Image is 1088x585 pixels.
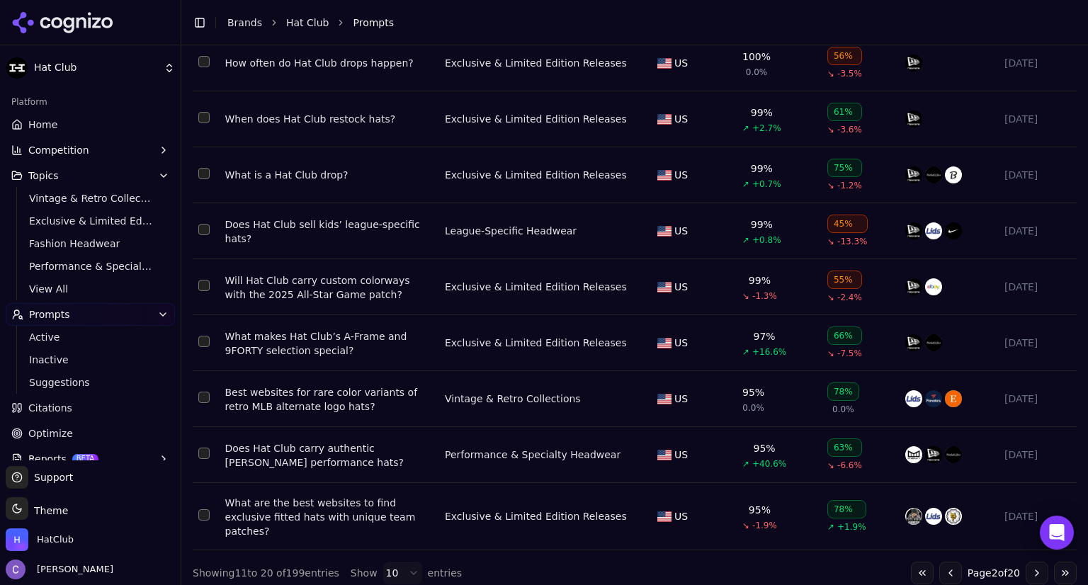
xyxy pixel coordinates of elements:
[445,168,627,182] a: Exclusive & Limited Edition Releases
[837,292,862,303] span: -2.4%
[29,259,152,273] span: Performance & Specialty Headwear
[752,123,781,134] span: +2.7%
[198,112,210,123] button: Select row 13
[445,224,577,238] a: League-Specific Headwear
[751,106,773,120] div: 99%
[905,334,922,351] img: new era
[198,224,210,235] button: Select row 15
[749,273,771,288] div: 99%
[198,280,210,291] button: Select row 16
[225,56,433,70] a: How often do Hat Club drops happen?
[6,422,175,445] a: Optimize
[752,234,781,246] span: +0.8%
[225,496,433,538] a: What are the best websites to find exclusive fitted hats with unique team patches?
[742,50,771,64] div: 100%
[752,178,781,190] span: +0.7%
[28,426,73,441] span: Optimize
[752,346,786,358] span: +16.6%
[198,509,210,521] button: Select row 20
[28,143,89,157] span: Competition
[6,139,175,161] button: Competition
[749,503,771,517] div: 95%
[28,118,57,132] span: Home
[23,211,158,231] a: Exclusive & Limited Edition Releases
[72,454,98,464] span: BETA
[754,329,776,343] div: 97%
[827,438,862,457] div: 63%
[827,215,868,233] div: 45%
[445,56,627,70] div: Exclusive & Limited Edition Releases
[225,385,433,414] a: Best websites for rare color variants of retro MLB alternate logo hats?
[827,500,866,518] div: 78%
[1004,509,1071,523] div: [DATE]
[827,326,862,345] div: 66%
[837,68,862,79] span: -3.5%
[742,123,749,134] span: ↗
[6,560,113,579] button: Open user button
[1040,516,1074,550] div: Open Intercom Messenger
[28,470,73,484] span: Support
[225,441,433,470] a: Does Hat Club carry authentic [PERSON_NAME] performance hats?
[925,446,942,463] img: new era
[751,161,773,176] div: 99%
[827,236,834,247] span: ↘
[445,280,627,294] a: Exclusive & Limited Edition Releases
[905,390,922,407] img: lids
[6,303,175,326] button: Prompts
[198,392,210,403] button: Select row 18
[827,382,859,401] div: 78%
[1004,56,1071,70] div: [DATE]
[746,67,768,78] span: 0.0%
[6,91,175,113] div: Platform
[827,103,862,121] div: 61%
[945,446,962,463] img: mitchell & ness
[742,385,764,399] div: 95%
[227,16,1048,30] nav: breadcrumb
[827,271,862,289] div: 55%
[225,168,433,182] div: What is a Hat Club drop?
[445,112,627,126] div: Exclusive & Limited Edition Releases
[674,224,688,238] span: US
[674,336,688,350] span: US
[286,16,329,30] a: Hat Club
[674,280,688,294] span: US
[29,237,152,251] span: Fashion Headwear
[23,256,158,276] a: Performance & Specialty Headwear
[742,520,749,531] span: ↘
[6,164,175,187] button: Topics
[29,191,152,205] span: Vintage & Retro Collections
[752,290,777,302] span: -1.3%
[225,217,433,246] div: Does Hat Club sell kids’ league-specific hats?
[23,350,158,370] a: Inactive
[751,217,773,232] div: 99%
[837,521,866,533] span: +1.9%
[945,508,962,525] img: myfitteds
[198,448,210,459] button: Select row 19
[1004,224,1071,238] div: [DATE]
[1004,168,1071,182] div: [DATE]
[905,166,922,183] img: new era
[29,214,152,228] span: Exclusive & Limited Edition Releases
[31,563,113,576] span: [PERSON_NAME]
[657,282,671,292] img: US flag
[752,458,786,470] span: +40.6%
[29,353,152,367] span: Inactive
[34,62,158,74] span: Hat Club
[225,273,433,302] a: Will Hat Club carry custom colorways with the 2025 All-Star Game patch?
[198,168,210,179] button: Select row 14
[1004,280,1071,294] div: [DATE]
[827,460,834,471] span: ↘
[445,448,620,462] a: Performance & Specialty Headwear
[445,509,627,523] div: Exclusive & Limited Edition Releases
[225,329,433,358] a: What makes Hat Club’s A-Frame and 9FORTY selection special?
[198,56,210,67] button: Select row 12
[827,124,834,135] span: ↘
[674,168,688,182] span: US
[445,336,627,350] a: Exclusive & Limited Edition Releases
